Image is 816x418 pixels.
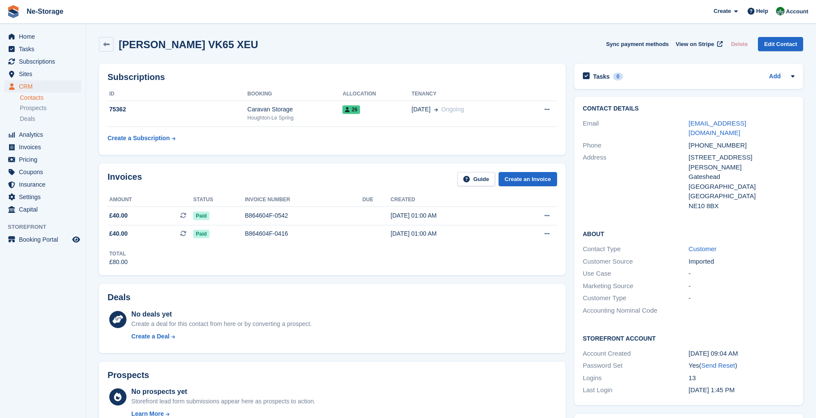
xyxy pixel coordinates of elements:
th: Booking [247,87,342,101]
th: Created [391,193,510,207]
h2: Tasks [593,73,610,80]
h2: Contact Details [583,105,794,112]
time: 2025-08-20 12:45:48 UTC [689,386,735,393]
div: Customer Source [583,257,689,267]
div: Contact Type [583,244,689,254]
div: Storefront lead form submissions appear here as prospects to action. [131,397,315,406]
a: Deals [20,114,81,123]
div: Logins [583,373,689,383]
img: Charlotte Nesbitt [776,7,785,15]
span: Create [714,7,731,15]
div: Houghton-Le Spring [247,114,342,122]
span: Prospects [20,104,46,112]
h2: Prospects [108,370,149,380]
a: [EMAIL_ADDRESS][DOMAIN_NAME] [689,120,746,137]
div: Customer Type [583,293,689,303]
div: 0 [613,73,623,80]
div: Create a deal for this contact from here or by converting a prospect. [131,320,311,329]
div: - [689,281,794,291]
a: Prospects [20,104,81,113]
span: Storefront [8,223,86,231]
a: Create a Subscription [108,130,176,146]
span: Invoices [19,141,71,153]
div: Yes [689,361,794,371]
div: Create a Deal [131,332,169,341]
a: menu [4,141,81,153]
div: [DATE] 09:04 AM [689,349,794,359]
div: NE10 8BX [689,201,794,211]
h2: About [583,229,794,238]
h2: Invoices [108,172,142,186]
div: Marketing Source [583,281,689,291]
h2: [PERSON_NAME] VK65 XEU [119,39,258,50]
a: Send Reset [701,362,735,369]
a: Guide [457,172,495,186]
div: Total [109,250,128,258]
button: Sync payment methods [606,37,669,51]
div: [GEOGRAPHIC_DATA] [689,182,794,192]
a: menu [4,129,81,141]
span: Help [756,7,768,15]
a: menu [4,43,81,55]
div: B864604F-0416 [245,229,362,238]
a: menu [4,203,81,215]
a: menu [4,191,81,203]
div: Last Login [583,385,689,395]
th: Status [193,193,245,207]
a: Ne-Storage [23,4,67,18]
span: Deals [20,115,35,123]
span: Analytics [19,129,71,141]
div: Address [583,153,689,211]
img: stora-icon-8386f47178a22dfd0bd8f6a31ec36ba5ce8667c1dd55bd0f319d3a0aa187defe.svg [7,5,20,18]
th: Allocation [342,87,411,101]
a: Preview store [71,234,81,245]
span: 26 [342,105,360,114]
span: £40.00 [109,229,128,238]
span: Capital [19,203,71,215]
span: £40.00 [109,211,128,220]
span: CRM [19,80,71,92]
th: Due [362,193,391,207]
a: menu [4,31,81,43]
div: Create a Subscription [108,134,170,143]
div: B864604F-0542 [245,211,362,220]
div: Imported [689,257,794,267]
span: Home [19,31,71,43]
div: - [689,269,794,279]
a: menu [4,55,81,68]
span: Account [786,7,808,16]
a: menu [4,178,81,191]
div: Email [583,119,689,138]
div: 13 [689,373,794,383]
h2: Deals [108,292,130,302]
span: Coupons [19,166,71,178]
div: £80.00 [109,258,128,267]
div: Caravan Storage [247,105,342,114]
a: menu [4,154,81,166]
div: [GEOGRAPHIC_DATA] [689,191,794,201]
a: Contacts [20,94,81,102]
div: Accounting Nominal Code [583,306,689,316]
span: Pricing [19,154,71,166]
span: View on Stripe [676,40,714,49]
div: Gateshead [689,172,794,182]
span: Booking Portal [19,234,71,246]
span: Ongoing [441,106,464,113]
span: Sites [19,68,71,80]
div: [DATE] 01:00 AM [391,229,510,238]
div: No prospects yet [131,387,315,397]
a: menu [4,68,81,80]
th: Tenancy [412,87,520,101]
span: Paid [193,230,209,238]
div: Password Set [583,361,689,371]
a: Create an Invoice [499,172,557,186]
div: [STREET_ADDRESS][PERSON_NAME] [689,153,794,172]
span: Paid [193,212,209,220]
th: Amount [108,193,193,207]
th: Invoice number [245,193,362,207]
span: Insurance [19,178,71,191]
div: Use Case [583,269,689,279]
span: ( ) [699,362,737,369]
span: [DATE] [412,105,431,114]
span: Subscriptions [19,55,71,68]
